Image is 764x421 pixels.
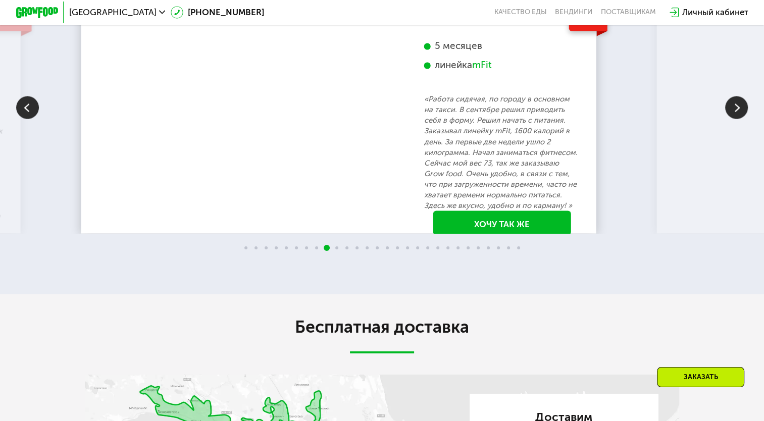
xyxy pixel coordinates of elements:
div: поставщикам [601,8,656,17]
div: 5 месяцев [424,40,580,52]
a: Вендинги [555,8,592,17]
p: «Работа сидячая, по городу в основном на такси. В сентябре решил приводить себя в форму. Решил на... [424,94,580,210]
img: Slide right [725,96,748,119]
div: -9 [569,4,607,31]
a: [PHONE_NUMBER] [171,6,264,19]
a: Качество еды [494,8,546,17]
div: Личный кабинет [682,6,748,19]
div: mFit [472,59,492,71]
img: Slide left [16,96,39,119]
a: Хочу так же [433,210,571,234]
span: [GEOGRAPHIC_DATA] [69,8,157,17]
div: Заказать [657,367,744,387]
h2: Бесплатная доставка [85,317,679,338]
div: линейка [424,59,580,71]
